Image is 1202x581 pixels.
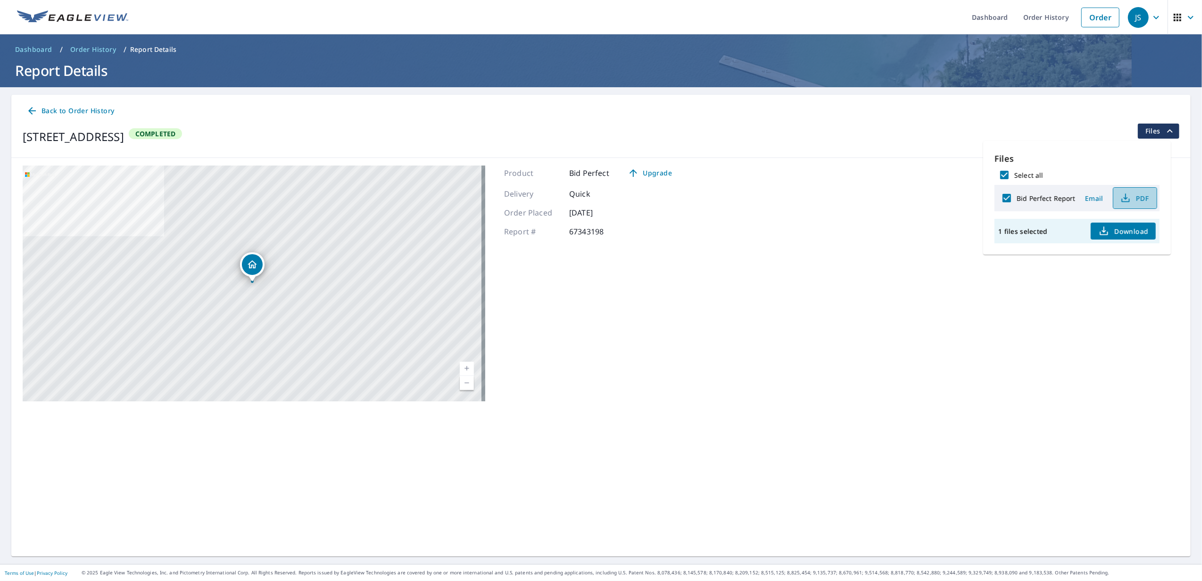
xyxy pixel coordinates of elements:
[504,167,561,179] p: Product
[1014,171,1043,180] label: Select all
[240,252,265,282] div: Dropped pin, building 1, Residential property, 816 White Eagle Cir Saint Augustine, FL 32086
[998,227,1047,236] p: 1 files selected
[124,44,126,55] li: /
[23,128,124,145] div: [STREET_ADDRESS]
[1128,7,1149,28] div: JS
[130,129,182,138] span: Completed
[5,570,34,576] a: Terms of Use
[1113,187,1157,209] button: PDF
[1119,192,1149,204] span: PDF
[995,152,1160,165] p: Files
[626,167,674,179] span: Upgrade
[569,188,626,199] p: Quick
[130,45,176,54] p: Report Details
[70,45,116,54] span: Order History
[1081,8,1119,27] a: Order
[504,188,561,199] p: Delivery
[1098,225,1148,237] span: Download
[460,362,474,376] a: Current Level 17, Zoom In
[66,42,120,57] a: Order History
[17,10,128,25] img: EV Logo
[504,226,561,237] p: Report #
[23,102,118,120] a: Back to Order History
[11,61,1191,80] h1: Report Details
[37,570,67,576] a: Privacy Policy
[60,44,63,55] li: /
[5,570,67,576] p: |
[621,166,680,181] a: Upgrade
[26,105,114,117] span: Back to Order History
[504,207,561,218] p: Order Placed
[569,226,626,237] p: 67343198
[1017,194,1075,203] label: Bid Perfect Report
[11,42,1191,57] nav: breadcrumb
[569,167,609,179] p: Bid Perfect
[1145,125,1176,137] span: Files
[1137,124,1179,139] button: filesDropdownBtn-67343198
[1091,223,1156,240] button: Download
[11,42,56,57] a: Dashboard
[460,376,474,390] a: Current Level 17, Zoom Out
[82,569,1197,576] p: © 2025 Eagle View Technologies, Inc. and Pictometry International Corp. All Rights Reserved. Repo...
[1079,191,1109,206] button: Email
[1083,194,1105,203] span: Email
[15,45,52,54] span: Dashboard
[569,207,626,218] p: [DATE]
